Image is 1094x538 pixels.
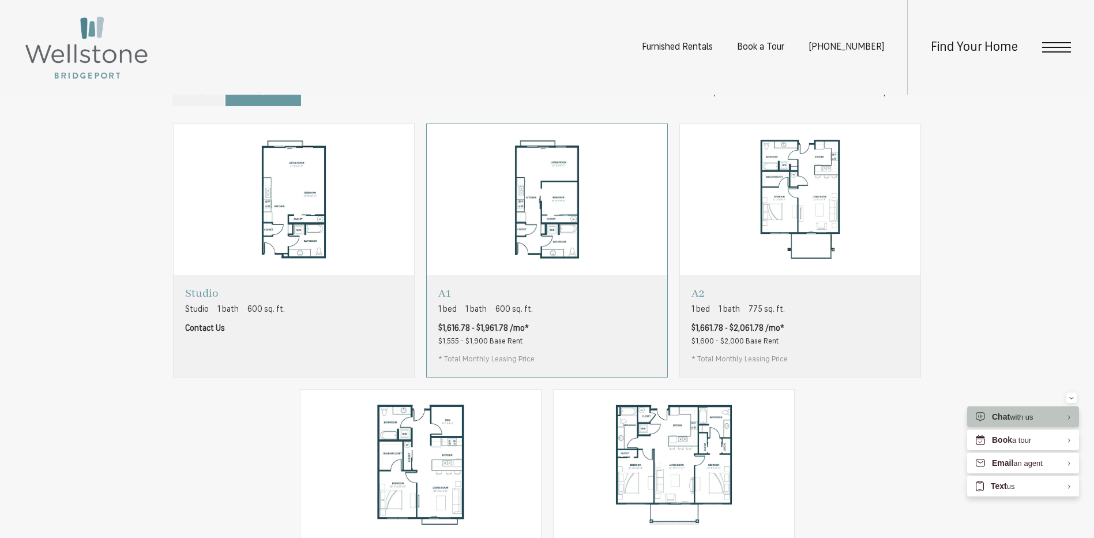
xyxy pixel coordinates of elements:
[23,14,150,81] img: Wellstone
[438,304,457,316] span: 1 bed
[691,286,788,301] p: A2
[438,338,522,345] span: $1,555 - $1,900 Base Rent
[247,304,285,316] span: 600 sq. ft.
[691,323,784,335] span: $1,661.78 - $2,061.78 /mo*
[679,124,921,378] a: View floorplan A2
[680,124,920,275] img: A2 - 1 bedroom floorplan layout with 1 bathroom and 775 square feet
[931,41,1018,54] a: Find Your Home
[185,323,225,335] span: Contact Us
[174,124,414,275] img: Studio - Studio floorplan layout with 1 bathroom and 600 square feet
[809,43,884,52] a: Call us at (253) 400-3144
[427,124,667,275] img: A1 - 1 bedroom floorplan layout with 1 bathroom and 600 square feet
[495,304,533,316] span: 600 sq. ft.
[465,304,487,316] span: 1 bath
[691,354,788,365] span: * Total Monthly Leasing Price
[173,124,415,378] a: View floorplan Studio
[185,286,285,301] p: Studio
[438,354,535,365] span: * Total Monthly Leasing Price
[719,304,740,316] span: 1 bath
[691,304,710,316] span: 1 bed
[1042,42,1071,53] button: Open Menu
[749,304,785,316] span: 775 sq. ft.
[642,43,713,52] a: Furnished Rentals
[737,43,784,52] a: Book a Tour
[691,338,779,345] span: $1,600 - $2,000 Base Rent
[438,286,535,301] p: A1
[809,43,884,52] span: [PHONE_NUMBER]
[438,323,529,335] span: $1,616.78 - $1,961.78 /mo*
[426,124,668,378] a: View floorplan A1
[185,304,209,316] span: Studio
[217,304,239,316] span: 1 bath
